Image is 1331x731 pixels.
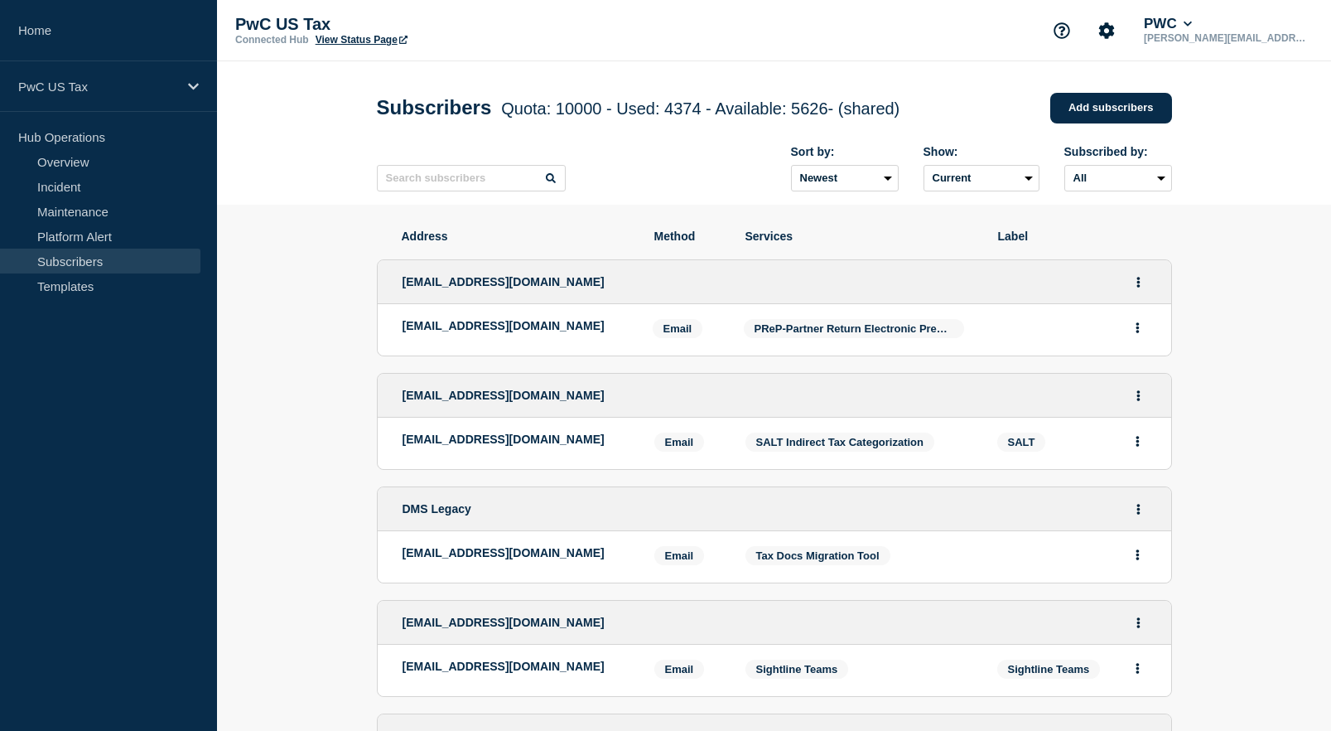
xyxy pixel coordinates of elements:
span: PReP-Partner Return Electronic Preparation [755,322,980,335]
div: Sort by: [791,145,899,158]
span: Sightline Teams [997,660,1101,679]
input: Search subscribers [377,165,566,191]
p: [EMAIL_ADDRESS][DOMAIN_NAME] [403,319,628,332]
span: Sightline Teams [756,663,838,675]
span: Address [402,230,629,243]
button: Actions [1128,610,1149,636]
span: Email [653,319,703,338]
button: Actions [1127,428,1148,454]
span: Quota: 10000 - Used: 4374 - Available: 5626 - (shared) [501,99,899,118]
span: Email [654,546,705,565]
span: Email [654,660,705,679]
button: Actions [1127,656,1148,681]
button: Actions [1128,496,1149,522]
p: Connected Hub [235,34,309,46]
span: Label [998,230,1147,243]
span: Email [654,433,705,452]
p: [EMAIL_ADDRESS][DOMAIN_NAME] [403,546,629,559]
div: Show: [924,145,1039,158]
p: PwC US Tax [18,80,177,94]
span: Services [745,230,973,243]
div: Subscribed by: [1064,145,1172,158]
span: Tax Docs Migration Tool [756,549,880,562]
h1: Subscribers [377,96,900,119]
p: [PERSON_NAME][EMAIL_ADDRESS][PERSON_NAME][DOMAIN_NAME] [1141,32,1313,44]
button: Actions [1127,315,1148,341]
button: Account settings [1089,13,1124,48]
select: Deleted [924,165,1039,191]
span: DMS Legacy [403,502,471,516]
span: SALT Indirect Tax Categorization [756,436,924,448]
button: Actions [1128,383,1149,409]
select: Subscribed by [1064,165,1172,191]
button: Actions [1128,269,1149,295]
span: [EMAIL_ADDRESS][DOMAIN_NAME] [403,389,605,402]
select: Sort by [791,165,899,191]
p: [EMAIL_ADDRESS][DOMAIN_NAME] [403,660,629,673]
span: Method [654,230,721,243]
span: [EMAIL_ADDRESS][DOMAIN_NAME] [403,616,605,629]
button: Support [1044,13,1079,48]
button: Actions [1127,542,1148,568]
span: [EMAIL_ADDRESS][DOMAIN_NAME] [403,275,605,288]
span: SALT [997,433,1046,452]
p: [EMAIL_ADDRESS][DOMAIN_NAME] [403,433,629,446]
p: PwC US Tax [235,15,567,34]
a: Add subscribers [1050,93,1172,123]
a: View Status Page [316,34,407,46]
button: PWC [1141,16,1195,32]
